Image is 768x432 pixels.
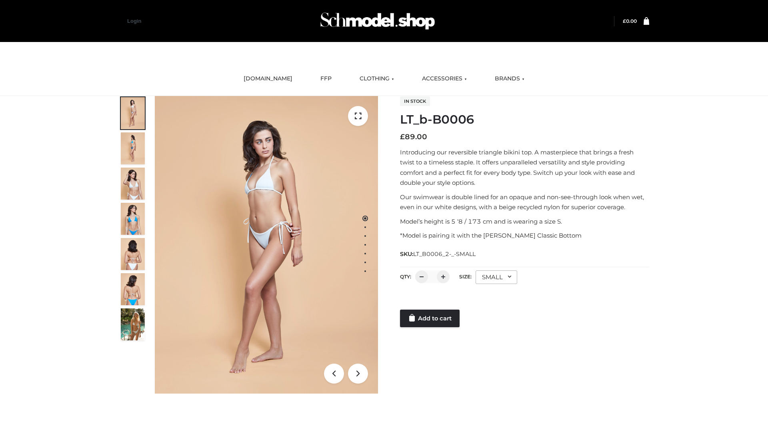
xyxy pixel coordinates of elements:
[238,70,298,88] a: [DOMAIN_NAME]
[413,250,476,258] span: LT_B0006_2-_-SMALL
[121,308,145,340] img: Arieltop_CloudNine_AzureSky2.jpg
[400,230,649,241] p: *Model is pairing it with the [PERSON_NAME] Classic Bottom
[121,168,145,200] img: ArielClassicBikiniTop_CloudNine_AzureSky_OW114ECO_3-scaled.jpg
[489,70,530,88] a: BRANDS
[400,96,430,106] span: In stock
[400,147,649,188] p: Introducing our reversible triangle bikini top. A masterpiece that brings a fresh twist to a time...
[476,270,517,284] div: SMALL
[400,310,460,327] a: Add to cart
[121,97,145,129] img: ArielClassicBikiniTop_CloudNine_AzureSky_OW114ECO_1-scaled.jpg
[121,273,145,305] img: ArielClassicBikiniTop_CloudNine_AzureSky_OW114ECO_8-scaled.jpg
[121,132,145,164] img: ArielClassicBikiniTop_CloudNine_AzureSky_OW114ECO_2-scaled.jpg
[400,192,649,212] p: Our swimwear is double lined for an opaque and non-see-through look when wet, even in our white d...
[400,132,405,141] span: £
[416,70,473,88] a: ACCESSORIES
[623,18,637,24] a: £0.00
[400,112,649,127] h1: LT_b-B0006
[121,238,145,270] img: ArielClassicBikiniTop_CloudNine_AzureSky_OW114ECO_7-scaled.jpg
[459,274,472,280] label: Size:
[354,70,400,88] a: CLOTHING
[400,274,411,280] label: QTY:
[314,70,338,88] a: FFP
[623,18,637,24] bdi: 0.00
[155,96,378,394] img: ArielClassicBikiniTop_CloudNine_AzureSky_OW114ECO_1
[127,18,141,24] a: Login
[623,18,626,24] span: £
[400,132,427,141] bdi: 89.00
[400,249,476,259] span: SKU:
[121,203,145,235] img: ArielClassicBikiniTop_CloudNine_AzureSky_OW114ECO_4-scaled.jpg
[318,5,438,37] img: Schmodel Admin 964
[400,216,649,227] p: Model’s height is 5 ‘8 / 173 cm and is wearing a size S.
